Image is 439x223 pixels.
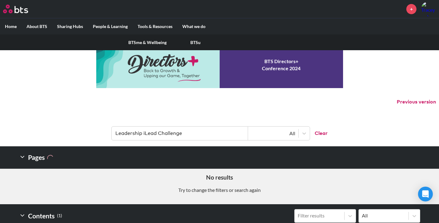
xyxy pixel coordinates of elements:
[397,99,436,105] button: Previous version
[52,18,88,34] label: Sharing Hubs
[251,130,295,137] div: All
[362,212,405,219] div: All
[421,2,436,16] img: Tracey Kaberry
[57,212,62,220] small: ( 1 )
[112,127,248,140] input: Find contents, pages and demos...
[3,5,28,13] img: BTS Logo
[5,187,434,193] p: Try to change the filters or search again
[96,42,343,88] a: Conference 2024
[310,127,328,140] button: Clear
[406,4,416,14] a: +
[19,151,53,164] h2: Pages
[418,187,433,201] div: Open Intercom Messenger
[22,18,52,34] label: About BTS
[3,5,39,13] a: Go home
[421,2,436,16] a: Profile
[5,173,434,182] h5: No results
[298,212,341,219] div: Filter results
[177,18,210,34] label: What we do
[88,18,133,34] label: People & Learning
[133,18,177,34] label: Tools & Resources
[19,209,62,223] h2: Contents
